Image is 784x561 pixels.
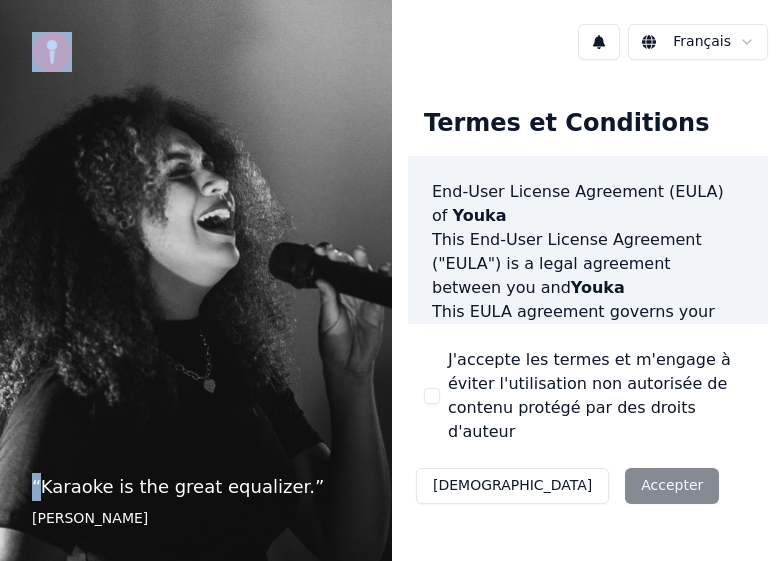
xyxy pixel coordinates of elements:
label: J'accepte les termes et m'engage à éviter l'utilisation non autorisée de contenu protégé par des ... [448,348,752,444]
p: This EULA agreement governs your acquisition and use of our software ("Software") directly from o... [432,300,744,444]
span: Youka [571,278,625,297]
p: “ Karaoke is the great equalizer. ” [32,473,360,501]
p: This End-User License Agreement ("EULA") is a legal agreement between you and [432,228,744,300]
div: Termes et Conditions [408,92,725,156]
h3: End-User License Agreement (EULA) of [432,180,744,228]
button: [DEMOGRAPHIC_DATA] [416,468,609,504]
span: Youka [453,206,507,225]
footer: [PERSON_NAME] [32,509,360,529]
img: youka [32,32,72,72]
